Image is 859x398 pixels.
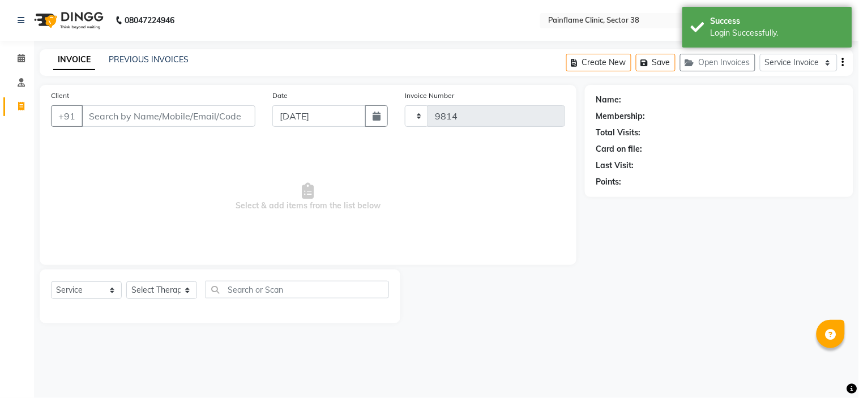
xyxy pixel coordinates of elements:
div: Name: [596,94,622,106]
div: Success [711,15,844,27]
div: Points: [596,176,622,188]
div: Card on file: [596,143,643,155]
label: Client [51,91,69,101]
span: Select & add items from the list below [51,140,565,254]
div: Total Visits: [596,127,641,139]
label: Date [272,91,288,101]
a: PREVIOUS INVOICES [109,54,189,65]
a: INVOICE [53,50,95,70]
label: Invoice Number [405,91,454,101]
div: Last Visit: [596,160,634,172]
button: +91 [51,105,83,127]
button: Create New [566,54,631,71]
b: 08047224946 [125,5,174,36]
button: Open Invoices [680,54,755,71]
img: logo [29,5,106,36]
input: Search by Name/Mobile/Email/Code [82,105,255,127]
div: Login Successfully. [711,27,844,39]
div: Membership: [596,110,646,122]
button: Save [636,54,676,71]
input: Search or Scan [206,281,389,298]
